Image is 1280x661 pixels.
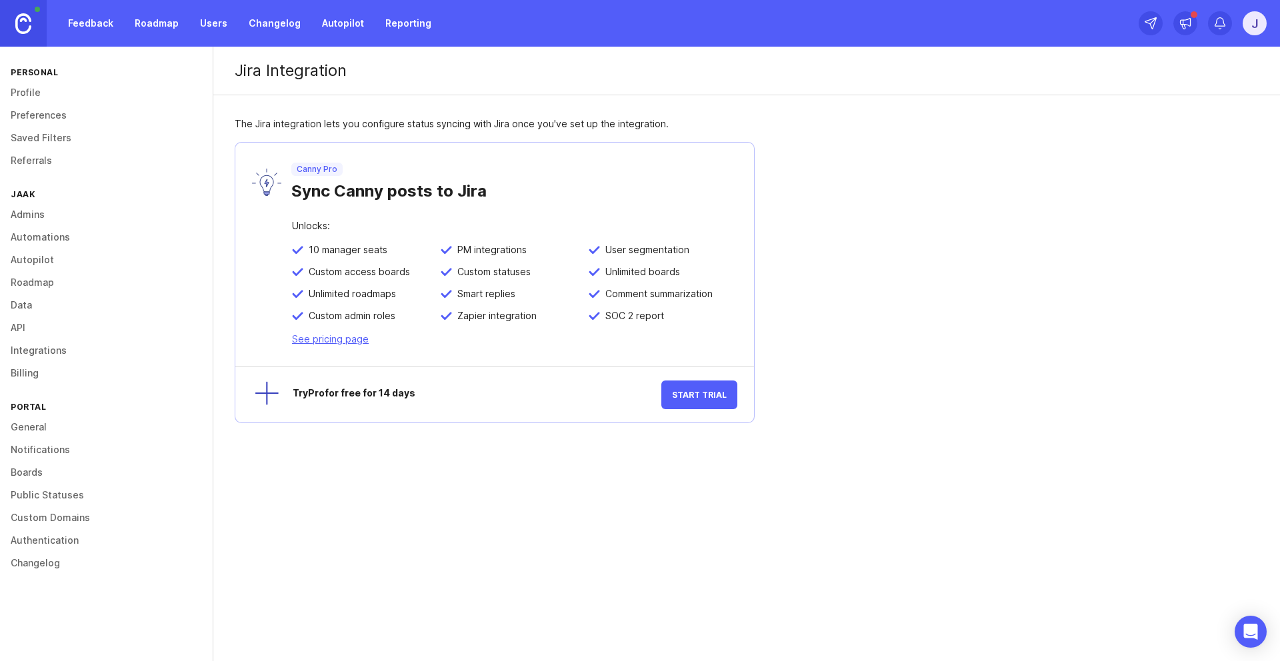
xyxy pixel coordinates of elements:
[1235,616,1267,648] div: Open Intercom Messenger
[377,11,439,35] a: Reporting
[291,176,737,201] div: Sync Canny posts to Jira
[293,388,661,401] div: Try Pro for free for 14 days
[235,117,755,131] div: The Jira integration lets you configure status syncing with Jira once you've set up the integration.
[241,11,309,35] a: Changelog
[452,310,537,322] span: Zapier integration
[661,380,737,409] button: Start Trial
[303,288,396,300] span: Unlimited roadmaps
[314,11,372,35] a: Autopilot
[452,288,515,300] span: Smart replies
[292,333,369,344] a: See pricing page
[600,244,689,256] span: User segmentation
[127,11,187,35] a: Roadmap
[60,11,121,35] a: Feedback
[192,11,235,35] a: Users
[600,288,713,300] span: Comment summarization
[213,47,1280,95] div: Jira Integration
[15,13,31,34] img: Canny Home
[252,169,281,196] img: lyW0TRAiArAAAAAASUVORK5CYII=
[1243,11,1267,35] button: J
[292,221,737,244] div: Unlocks:
[297,164,337,175] p: Canny Pro
[452,266,531,278] span: Custom statuses
[600,266,680,278] span: Unlimited boards
[303,266,410,278] span: Custom access boards
[600,310,664,322] span: SOC 2 report
[672,390,727,400] span: Start Trial
[303,310,395,322] span: Custom admin roles
[303,244,387,256] span: 10 manager seats
[452,244,527,256] span: PM integrations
